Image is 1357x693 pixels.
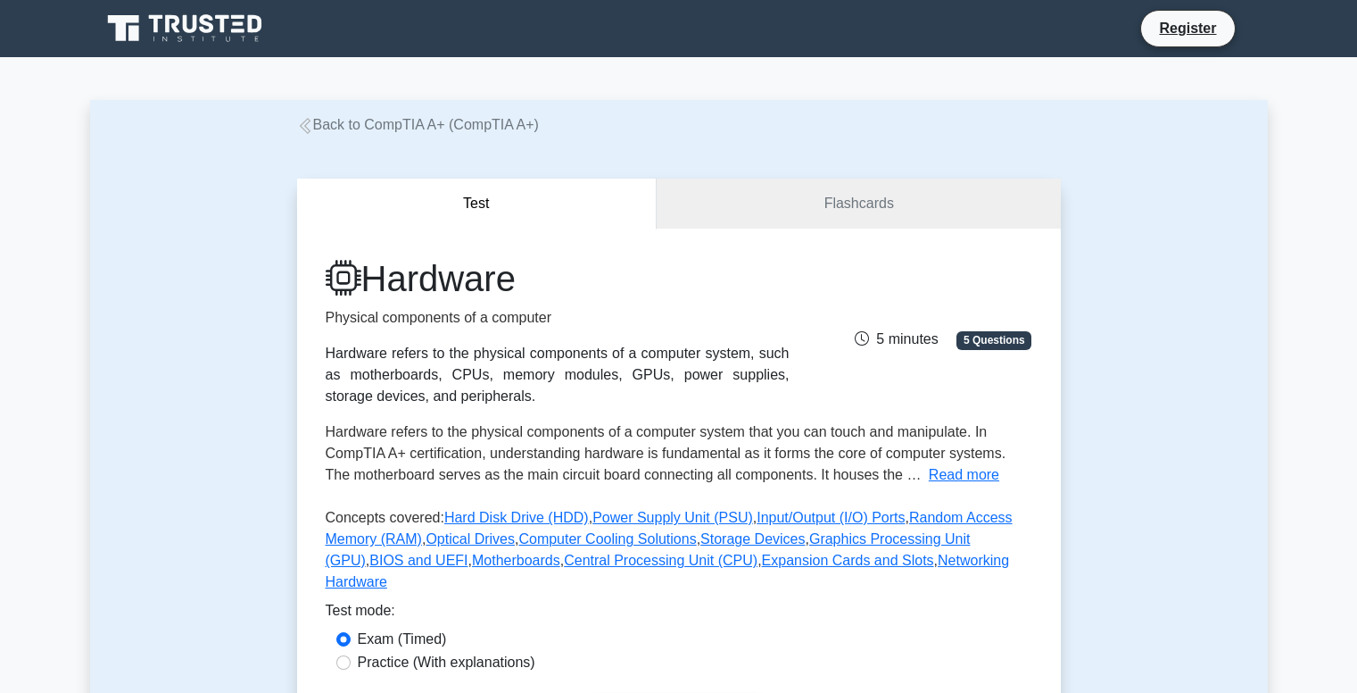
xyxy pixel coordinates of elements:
a: Hard Disk Drive (HDD) [444,510,589,525]
a: Central Processing Unit (CPU) [564,553,757,568]
a: Computer Cooling Solutions [518,531,696,547]
div: Test mode: [326,600,1032,629]
p: Physical components of a computer [326,307,790,329]
label: Exam (Timed) [358,629,447,650]
a: Expansion Cards and Slots [762,553,934,568]
label: Practice (With explanations) [358,652,535,673]
span: 5 Questions [956,331,1031,349]
a: Flashcards [657,179,1060,230]
a: Back to CompTIA A+ (CompTIA A+) [297,117,539,132]
a: Register [1148,17,1227,39]
div: Hardware refers to the physical components of a computer system, such as motherboards, CPUs, memo... [326,343,790,407]
h1: Hardware [326,257,790,300]
a: Motherboards [472,553,560,568]
p: Concepts covered: , , , , , , , , , , , , [326,507,1032,600]
button: Test [297,179,658,230]
a: Power Supply Unit (PSU) [592,510,753,525]
span: Hardware refers to the physical components of a computer system that you can touch and manipulate... [326,424,1006,482]
a: Input/Output (I/O) Ports [757,510,905,525]
a: BIOS and UEFI [369,553,468,568]
a: Optical Drives [426,531,515,547]
button: Read more [929,464,999,486]
a: Storage Devices [700,531,805,547]
span: 5 minutes [855,331,938,346]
